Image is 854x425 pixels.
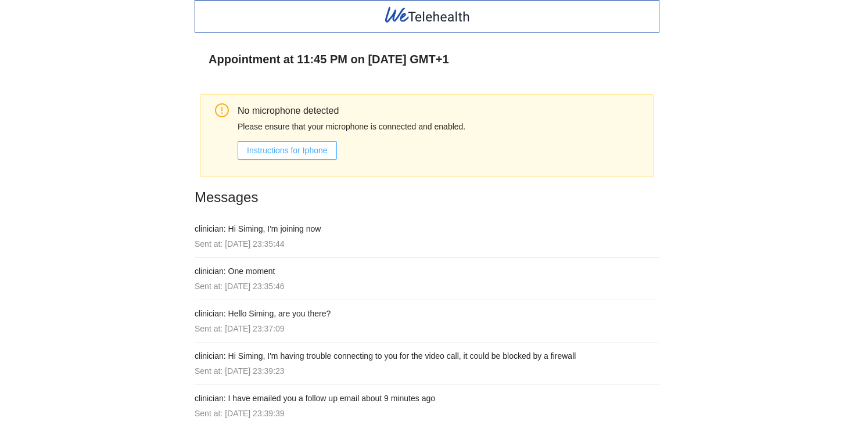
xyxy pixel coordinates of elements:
button: Instructions for Iphone [238,141,337,160]
div: Sent at: [DATE] 23:35:44 [195,237,659,250]
span: exclamation-circle [215,103,229,117]
div: Sent at: [DATE] 23:39:39 [195,407,659,420]
h4: clinician: Hello Siming, are you there? [195,307,659,320]
span: Appointment at 11:45 PM on Sun 12 Oct GMT+1 [209,50,449,69]
span: Instructions for Iphone [247,144,328,157]
h4: clinician: Hi Siming, I'm joining now [195,222,659,235]
h4: clinician: One moment [195,265,659,278]
p: Please ensure that your microphone is connected and enabled. [238,120,644,133]
h4: clinician: Hi Siming, I'm having trouble connecting to you for the video call, it could be blocke... [195,350,659,362]
div: No microphone detected [238,103,644,118]
h2: Messages [195,186,659,208]
img: WeTelehealth [383,5,471,24]
h4: clinician: I have emailed you a follow up email about 9 minutes ago [195,392,659,405]
div: Sent at: [DATE] 23:35:46 [195,280,659,293]
div: Sent at: [DATE] 23:39:23 [195,365,659,377]
div: Sent at: [DATE] 23:37:09 [195,322,659,335]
